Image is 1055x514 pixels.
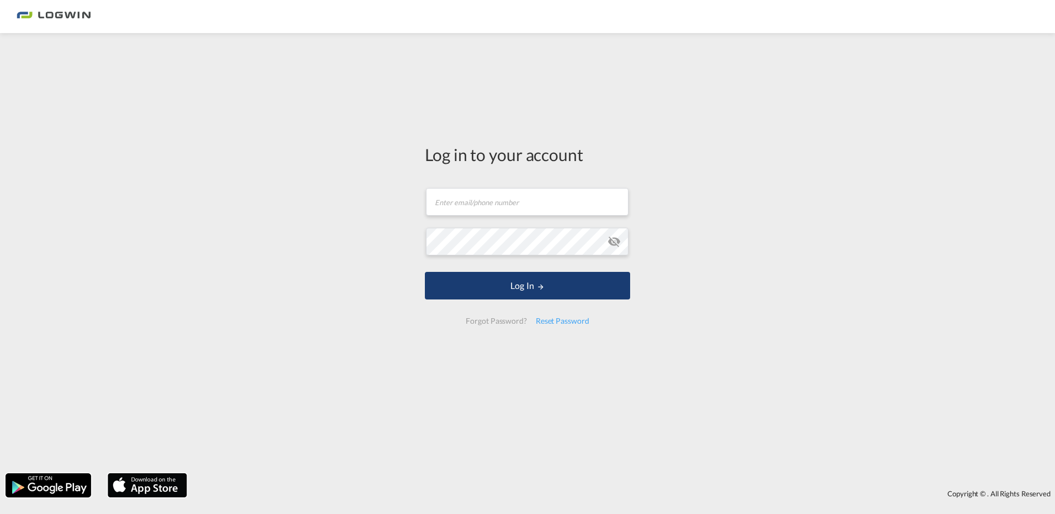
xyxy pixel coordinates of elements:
div: Copyright © . All Rights Reserved [193,484,1055,503]
div: Log in to your account [425,143,630,166]
input: Enter email/phone number [426,188,628,216]
div: Forgot Password? [461,311,531,331]
img: google.png [4,472,92,499]
button: LOGIN [425,272,630,299]
md-icon: icon-eye-off [608,235,621,248]
div: Reset Password [531,311,594,331]
img: bc73a0e0d8c111efacd525e4c8ad7d32.png [17,4,91,29]
img: apple.png [106,472,188,499]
